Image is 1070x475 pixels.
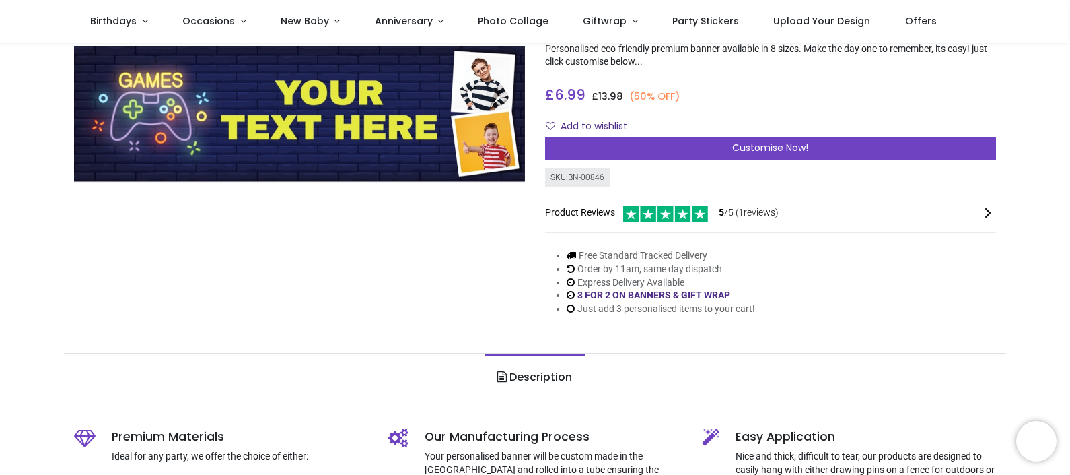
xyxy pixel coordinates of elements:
[567,249,755,263] li: Free Standard Tracked Delivery
[90,14,137,28] span: Birthdays
[567,276,755,290] li: Express Delivery Available
[112,429,368,445] h5: Premium Materials
[583,14,627,28] span: Giftwrap
[555,85,585,104] span: 6.99
[719,206,779,220] span: /5 ( 1 reviews)
[545,168,610,187] div: SKU: BN-00846
[545,204,996,222] div: Product Reviews
[546,121,555,131] i: Add to wishlist
[375,14,433,28] span: Anniversary
[545,115,639,138] button: Add to wishlistAdd to wishlist
[567,263,755,276] li: Order by 11am, same day dispatch
[112,450,368,464] p: Ideal for any party, we offer the choice of either:
[425,429,682,445] h5: Our Manufacturing Process
[545,42,996,69] p: Personalised eco-friendly premium banner available in 8 sizes. Make the day one to remember, its ...
[74,46,525,182] img: Personalised Happy Birthday Banner - Playstation Gaming Teenager - Custom Text & 2 Photo Upload
[905,14,937,28] span: Offers
[732,141,808,154] span: Customise Now!
[672,14,739,28] span: Party Stickers
[592,90,623,103] span: £
[1016,421,1057,462] iframe: Brevo live chat
[567,303,755,316] li: Just add 3 personalised items to your cart!
[719,207,724,218] span: 5
[773,14,870,28] span: Upload Your Design
[545,85,585,104] span: £
[281,14,329,28] span: New Baby
[485,354,585,401] a: Description
[598,90,623,103] span: 13.98
[736,429,996,445] h5: Easy Application
[577,290,730,300] a: 3 FOR 2 ON BANNERS & GIFT WRAP
[182,14,235,28] span: Occasions
[629,90,680,104] small: (50% OFF)
[478,14,548,28] span: Photo Collage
